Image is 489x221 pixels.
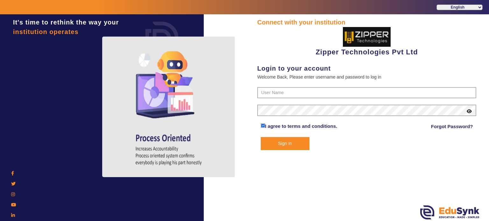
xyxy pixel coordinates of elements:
[138,14,186,62] img: login.png
[420,205,479,219] img: edusynk.png
[257,73,476,81] div: Welcome Back, Please enter username and password to log in
[257,87,476,99] input: User Name
[257,64,476,73] div: Login to your account
[13,28,79,35] span: institution operates
[431,123,473,130] a: Forgot Password?
[257,17,476,27] div: Connect with your institution
[265,123,337,129] a: I agree to terms and conditions.
[13,19,119,26] span: It's time to rethink the way your
[257,27,476,57] div: Zipper Technologies Pvt Ltd
[102,37,236,177] img: login4.png
[343,27,391,47] img: 36227e3f-cbf6-4043-b8fc-b5c5f2957d0a
[261,137,310,150] button: Sign In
